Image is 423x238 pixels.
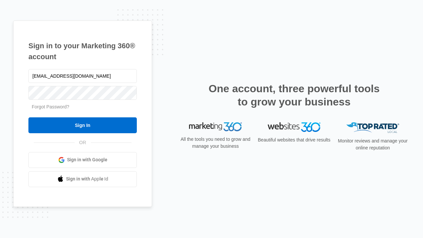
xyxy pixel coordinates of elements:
[28,117,137,133] input: Sign In
[67,156,107,163] span: Sign in with Google
[346,122,399,133] img: Top Rated Local
[336,138,410,151] p: Monitor reviews and manage your online reputation
[268,122,321,132] img: Websites 360
[28,40,137,62] h1: Sign in to your Marketing 360® account
[66,176,108,182] span: Sign in with Apple Id
[28,69,137,83] input: Email
[178,136,252,150] p: All the tools you need to grow and manage your business
[32,104,69,109] a: Forgot Password?
[257,137,331,143] p: Beautiful websites that drive results
[28,152,137,168] a: Sign in with Google
[207,82,382,108] h2: One account, three powerful tools to grow your business
[75,139,91,146] span: OR
[189,122,242,132] img: Marketing 360
[28,171,137,187] a: Sign in with Apple Id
